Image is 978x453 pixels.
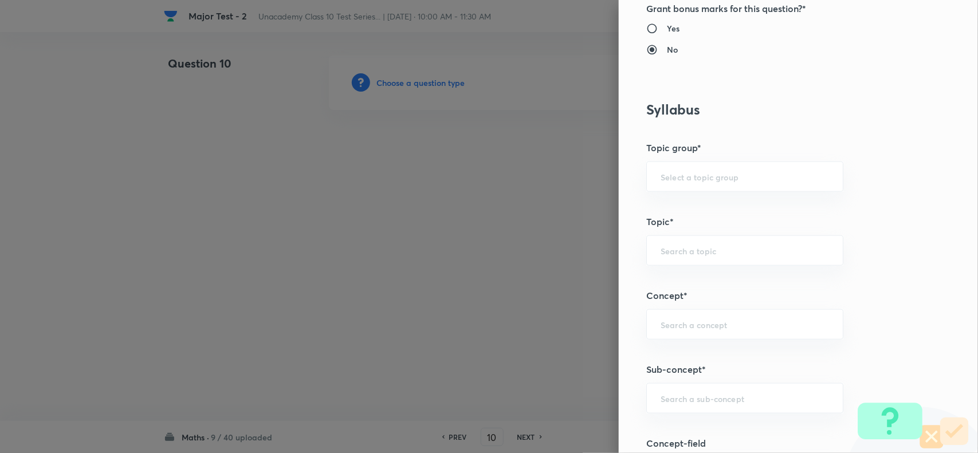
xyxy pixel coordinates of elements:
h5: Topic group* [646,141,912,155]
button: Open [836,176,839,178]
h5: Sub-concept* [646,363,912,376]
h5: Grant bonus marks for this question?* [646,2,912,15]
button: Open [836,397,839,400]
h5: Concept* [646,289,912,302]
input: Search a sub-concept [661,393,829,404]
input: Search a concept [661,319,829,330]
h6: Yes [667,22,680,34]
h6: No [667,44,678,56]
input: Select a topic group [661,171,829,182]
h5: Concept-field [646,436,912,450]
h5: Topic* [646,215,912,229]
button: Open [836,250,839,252]
button: Open [836,324,839,326]
input: Search a topic [661,245,829,256]
h3: Syllabus [646,101,912,118]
